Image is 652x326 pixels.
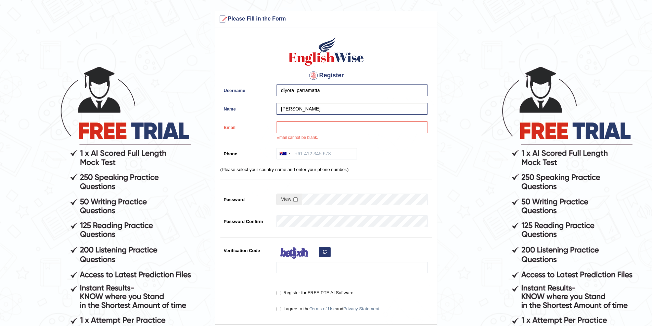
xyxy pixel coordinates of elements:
input: +61 412 345 678 [277,148,357,159]
h4: Register [220,70,432,81]
label: Username [220,84,273,94]
label: Name [220,103,273,112]
div: Australia: +61 [277,148,293,159]
label: I agree to the and . [277,305,381,312]
label: Phone [220,148,273,157]
p: (Please select your country name and enter your phone number.) [220,166,432,173]
label: Register for FREE PTE AI Software [277,289,353,296]
input: I agree to theTerms of UseandPrivacy Statement. [277,307,281,311]
label: Password [220,194,273,203]
a: Terms of Use [310,306,336,311]
h3: Please Fill in the Form [217,14,435,25]
img: Logo of English Wise create a new account for intelligent practice with AI [287,36,365,67]
input: Register for FREE PTE AI Software [277,291,281,295]
a: Privacy Statement [343,306,380,311]
label: Verification Code [220,245,273,254]
label: Email [220,121,273,131]
label: Password Confirm [220,216,273,225]
input: Show/Hide Password [293,197,298,202]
